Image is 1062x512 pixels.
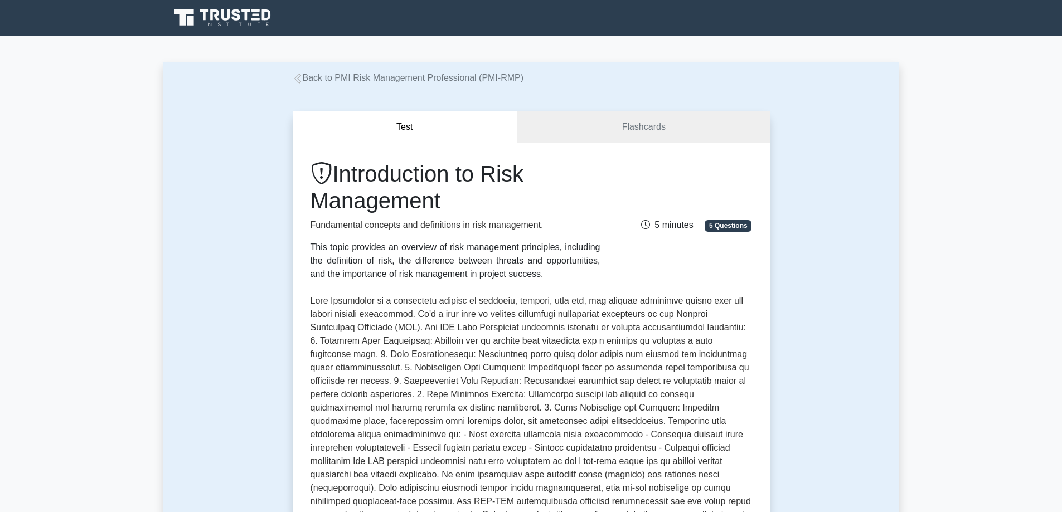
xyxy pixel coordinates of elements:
p: Fundamental concepts and definitions in risk management. [311,218,600,232]
h1: Introduction to Risk Management [311,160,600,214]
span: 5 Questions [705,220,751,231]
span: 5 minutes [641,220,693,230]
a: Back to PMI Risk Management Professional (PMI-RMP) [293,73,524,82]
a: Flashcards [517,111,769,143]
button: Test [293,111,518,143]
div: This topic provides an overview of risk management principles, including the definition of risk, ... [311,241,600,281]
